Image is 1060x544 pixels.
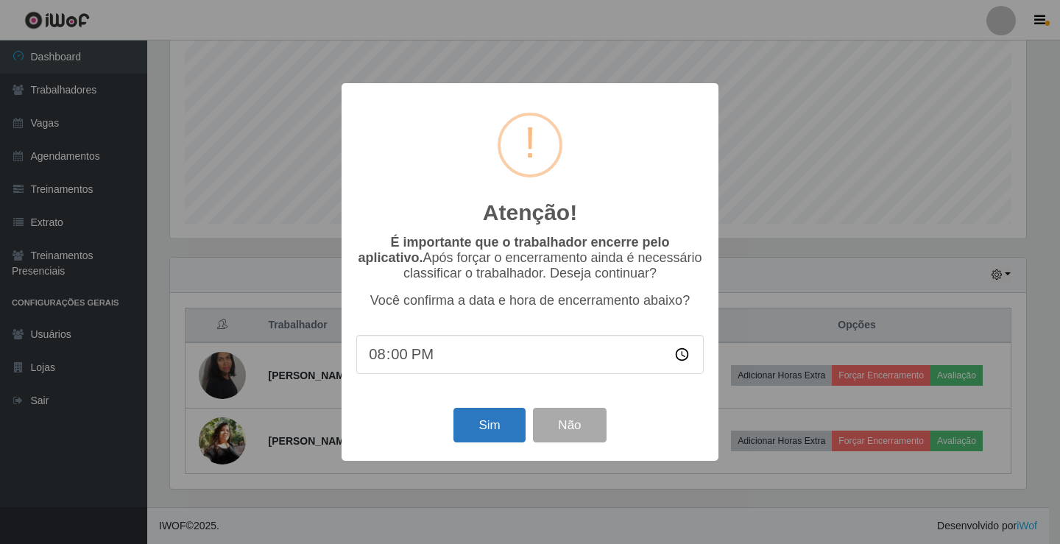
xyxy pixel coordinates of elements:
button: Sim [453,408,525,442]
b: É importante que o trabalhador encerre pelo aplicativo. [358,235,669,265]
button: Não [533,408,606,442]
p: Após forçar o encerramento ainda é necessário classificar o trabalhador. Deseja continuar? [356,235,704,281]
p: Você confirma a data e hora de encerramento abaixo? [356,293,704,308]
h2: Atenção! [483,199,577,226]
